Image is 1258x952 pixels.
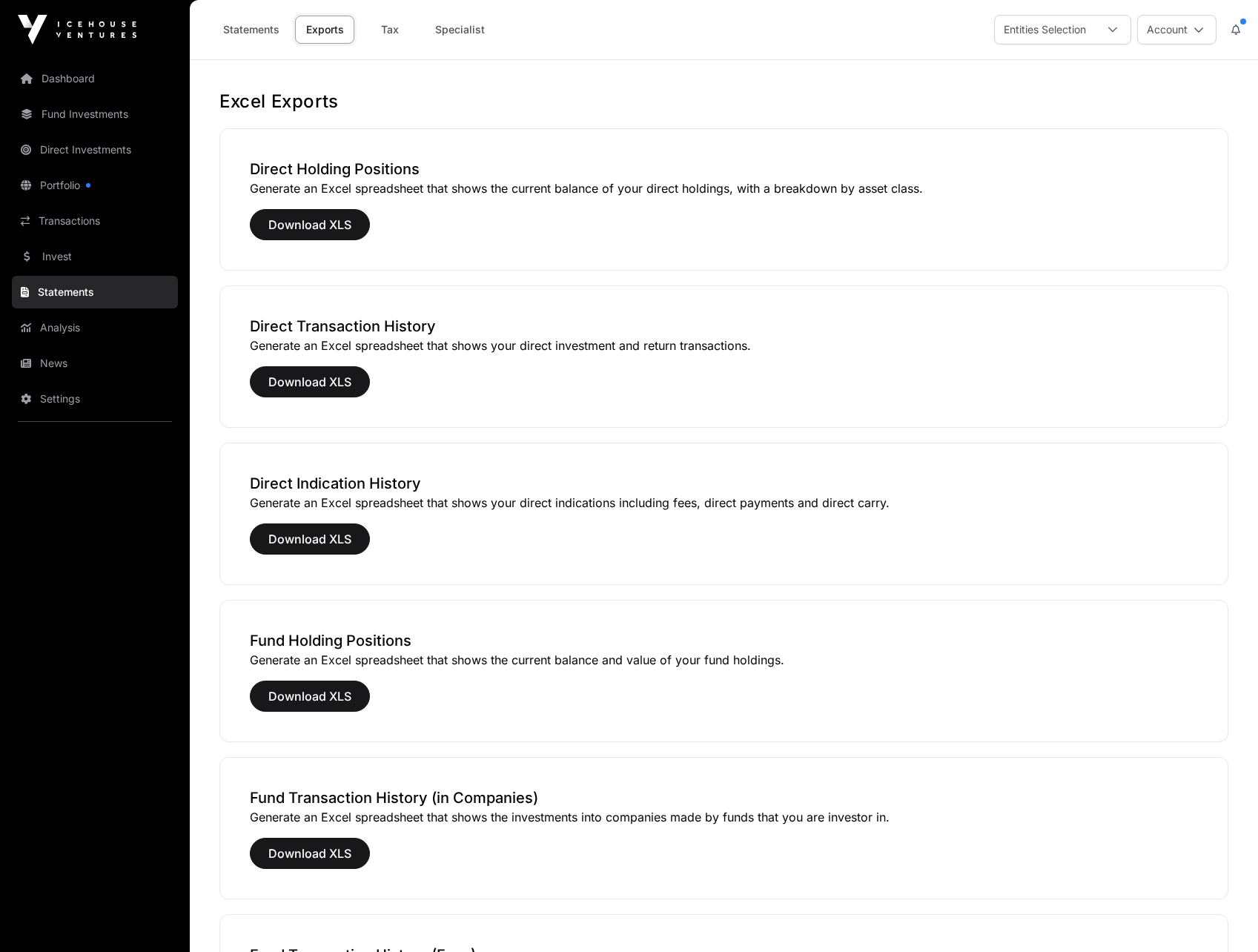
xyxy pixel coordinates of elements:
button: Download XLS [250,681,370,712]
a: Statements [12,276,178,308]
a: Portfolio [12,169,178,202]
a: Tax [360,16,420,44]
h3: Fund Holding Positions [250,630,1198,651]
a: Exports [295,16,354,44]
iframe: Chat Widget [1184,881,1258,952]
p: Generate an Excel spreadsheet that shows the current balance and value of your fund holdings. [250,651,1198,669]
a: Statements [213,16,289,44]
span: Download XLS [268,373,351,391]
a: Download XLS [250,695,370,710]
a: Direct Investments [12,133,178,166]
p: Generate an Excel spreadsheet that shows the investments into companies made by funds that you ar... [250,808,1198,826]
button: Account [1137,15,1216,44]
a: Download XLS [250,538,370,553]
span: Download XLS [268,216,351,234]
a: Download XLS [250,381,370,396]
a: Fund Investments [12,98,178,130]
a: Download XLS [250,853,370,867]
p: Generate an Excel spreadsheet that shows the current balance of your direct holdings, with a brea... [250,179,1198,197]
span: Download XLS [268,844,351,862]
button: Download XLS [250,523,370,555]
button: Download XLS [250,366,370,397]
a: News [12,347,178,380]
h1: Excel Exports [219,90,1228,113]
p: Generate an Excel spreadsheet that shows your direct investment and return transactions. [250,337,1198,354]
span: Download XLS [268,530,351,548]
a: Analysis [12,311,178,344]
a: Download XLS [250,224,370,239]
a: Invest [12,240,178,273]
div: Entities Selection [995,16,1095,44]
h3: Direct Indication History [250,473,1198,494]
button: Download XLS [250,209,370,240]
button: Download XLS [250,838,370,869]
a: Specialist [426,16,494,44]
p: Generate an Excel spreadsheet that shows your direct indications including fees, direct payments ... [250,494,1198,512]
a: Dashboard [12,62,178,95]
h3: Direct Transaction History [250,316,1198,337]
a: Transactions [12,205,178,237]
h3: Fund Transaction History (in Companies) [250,787,1198,808]
a: Settings [12,383,178,415]
h3: Direct Holding Positions [250,159,1198,179]
img: Icehouse Ventures Logo [18,15,136,44]
span: Download XLS [268,687,351,705]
